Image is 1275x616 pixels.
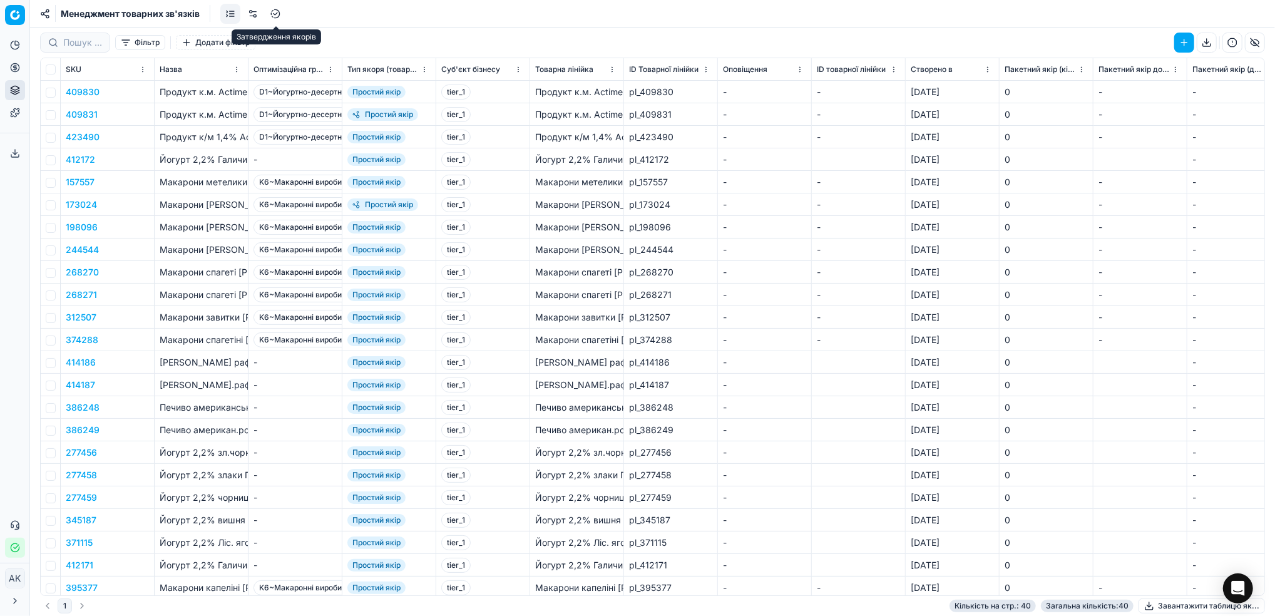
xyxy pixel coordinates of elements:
[347,86,406,98] span: Простий якір
[253,197,373,212] span: K6~Макаронні вироби - tier_1
[911,357,940,367] span: [DATE]
[1005,424,1088,436] div: 0
[66,221,98,234] button: 198096
[629,536,712,549] div: pl_371115
[911,334,940,345] span: [DATE]
[441,558,471,573] span: tier_1
[347,153,406,166] span: Простий якір
[911,470,940,480] span: [DATE]
[66,289,97,301] button: 268271
[1005,401,1088,414] div: 0
[61,8,200,20] span: Менеджмент товарних зв'язків
[253,514,337,526] div: -
[63,36,102,49] input: Пошук по SKU або назві
[911,312,940,322] span: [DATE]
[1098,131,1182,143] div: -
[817,334,900,346] div: -
[253,242,373,257] span: K6~Макаронні вироби - tier_1
[66,266,99,279] button: 268270
[535,469,618,481] div: Йогурт 2,2% злаки Галичина ПЕТ 300г
[535,198,618,211] div: Макарони [PERSON_NAME] Спагетіні довгор.пл.400г
[347,536,406,549] span: Простий якір
[441,355,471,370] span: tier_1
[441,580,471,595] span: tier_1
[535,491,618,504] div: Йогурт 2,2% чорниця Галичина ПЕТ 300г
[723,289,727,300] span: -
[253,424,337,436] div: -
[441,152,471,167] span: tier_1
[1005,221,1088,234] div: 0
[66,334,98,346] button: 374288
[817,311,900,324] div: -
[535,536,618,549] div: Йогурт 2,2% Ліс. ягода Галичина ПЕТ300г
[629,514,712,526] div: pl_345187
[817,176,900,188] div: -
[911,222,940,232] span: [DATE]
[441,332,471,347] span: tier_1
[160,198,243,211] div: Макарони [PERSON_NAME] Спагетіні довгор.пл.400г
[441,513,471,528] span: tier_1
[1005,514,1088,526] div: 0
[723,86,727,97] span: -
[723,379,727,390] span: -
[817,131,900,143] div: -
[347,401,406,414] span: Простий якір
[629,108,712,121] div: pl_409831
[629,424,712,436] div: pl_386249
[911,109,940,120] span: [DATE]
[629,379,712,391] div: pl_414187
[911,199,940,210] span: [DATE]
[66,559,93,572] button: 412171
[441,400,471,415] span: tier_1
[629,266,712,279] div: pl_268270
[66,379,95,391] button: 414187
[66,244,99,256] button: 244544
[441,535,471,550] span: tier_1
[817,64,886,74] span: ID товарної лінійки
[347,446,406,459] span: Простий якір
[1098,334,1182,346] div: -
[723,109,727,120] span: -
[347,356,406,369] span: Простий якір
[160,379,243,391] div: [PERSON_NAME].рафін.[PERSON_NAME] 0,8л
[115,35,165,50] button: Фільтр
[160,108,243,121] div: Продукт к.м. Actimel 1,4% мал.4х100г
[1098,86,1182,98] div: -
[911,244,940,255] span: [DATE]
[535,582,618,594] div: Макарони капеліні [PERSON_NAME] 400г
[160,153,243,166] div: Йогурт 2,2% Галичина манго 300г пет
[66,64,81,74] span: SKU
[535,64,593,74] span: Товарна лінійка
[160,446,243,459] div: Йогурт 2,2% зл.чорн.Галичина ПЕТ 300г
[347,514,406,526] span: Простий якір
[441,468,471,483] span: tier_1
[347,491,406,504] span: Простий якір
[911,424,940,435] span: [DATE]
[911,86,940,97] span: [DATE]
[253,356,337,369] div: -
[1005,311,1088,324] div: 0
[66,198,97,211] button: 173024
[629,176,712,188] div: pl_157557
[441,490,471,505] span: tier_1
[160,424,243,436] div: Печиво американ.родзнки BISCOTTI 400г
[629,289,712,301] div: pl_268271
[66,311,96,324] button: 312507
[66,86,100,98] button: 409830
[535,401,618,414] div: Печиво американське арахіс BISCOTTI 400г
[629,446,712,459] div: pl_277456
[1005,266,1088,279] div: 0
[723,402,727,413] span: -
[1005,244,1088,256] div: 0
[160,86,243,98] div: Продукт к.м. Actimel 1,4% чорн.4х100г
[441,445,471,460] span: tier_1
[253,130,412,145] span: D1~Йогуртно-десертні продукти - tier_1
[1005,176,1088,188] div: 0
[1098,108,1182,121] div: -
[160,401,243,414] div: Печиво американське арахіс BISCOTTI 400г
[347,244,406,256] span: Простий якір
[535,356,618,369] div: [PERSON_NAME] рафінована NOVUS 0,85л
[1005,491,1088,504] div: 0
[160,266,243,279] div: Макарони спагеті [PERSON_NAME] 700г
[535,221,618,234] div: Макарони [PERSON_NAME] 400г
